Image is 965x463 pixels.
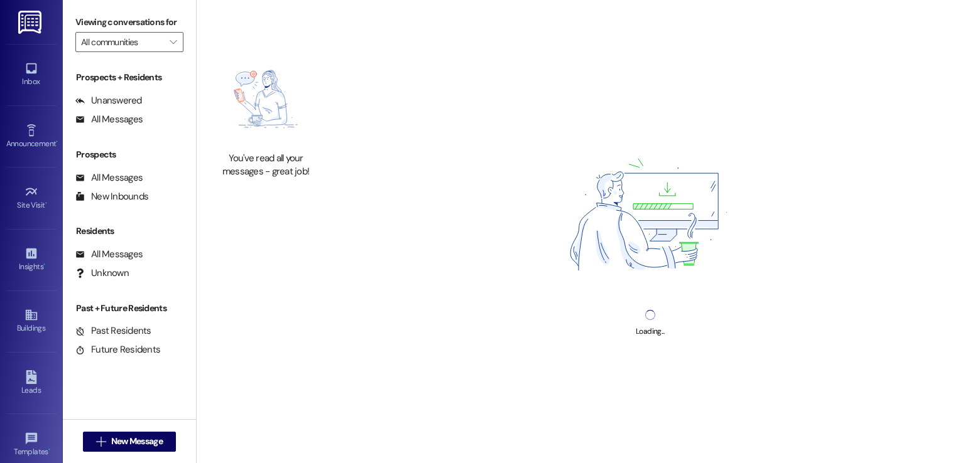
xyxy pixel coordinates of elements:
[75,267,129,280] div: Unknown
[96,437,106,447] i: 
[56,137,58,146] span: •
[75,13,183,32] label: Viewing conversations for
[75,343,160,356] div: Future Residents
[81,32,163,52] input: All communities
[75,171,143,184] div: All Messages
[45,199,47,208] span: •
[636,325,664,338] div: Loading...
[43,260,45,269] span: •
[63,148,196,161] div: Prospects
[83,432,176,452] button: New Message
[6,304,57,338] a: Buildings
[63,225,196,238] div: Residents
[6,366,57,400] a: Leads
[48,445,50,454] span: •
[6,243,57,277] a: Insights •
[63,302,196,315] div: Past + Future Residents
[75,248,143,261] div: All Messages
[210,53,321,146] img: empty-state
[75,324,151,338] div: Past Residents
[75,190,148,203] div: New Inbounds
[75,94,142,107] div: Unanswered
[75,113,143,126] div: All Messages
[6,428,57,462] a: Templates •
[210,152,321,179] div: You've read all your messages - great job!
[6,58,57,92] a: Inbox
[18,11,44,34] img: ResiDesk Logo
[63,71,196,84] div: Prospects + Residents
[6,181,57,215] a: Site Visit •
[111,435,163,448] span: New Message
[170,37,177,47] i: 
